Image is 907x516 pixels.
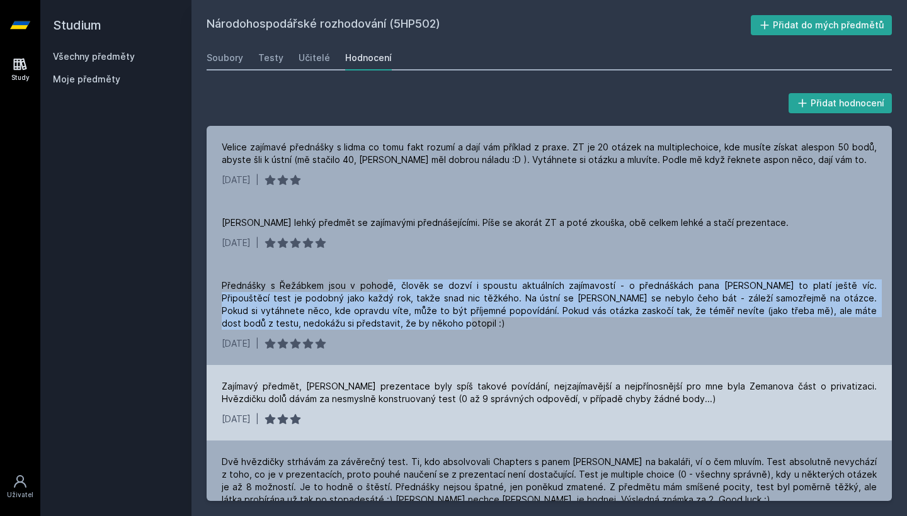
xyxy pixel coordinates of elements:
[256,413,259,425] div: |
[207,52,243,64] div: Soubory
[222,279,877,330] div: Přednášky s Řežábkem jsou v pohodě, člověk se dozví i spoustu aktuálních zajímavostí - o přednášk...
[3,468,38,506] a: Uživatel
[53,51,135,62] a: Všechny předměty
[345,45,392,70] a: Hodnocení
[207,45,243,70] a: Soubory
[222,141,877,166] div: Velice zajímavé přednášky s lidma co tomu fakt rozumí a dají vám příklad z praxe. ZT je 20 otázek...
[345,52,392,64] div: Hodnocení
[789,93,893,113] button: Přidat hodnocení
[11,73,30,82] div: Study
[299,52,330,64] div: Učitelé
[222,174,251,186] div: [DATE]
[256,337,259,350] div: |
[256,237,259,249] div: |
[7,490,33,500] div: Uživatel
[3,50,38,89] a: Study
[222,337,251,350] div: [DATE]
[222,237,251,249] div: [DATE]
[256,174,259,186] div: |
[222,456,877,506] div: Dvě hvězdičky strhávám za závěrečný test. Ti, kdo absolvovali Chapters s panem [PERSON_NAME] na b...
[299,45,330,70] a: Učitelé
[222,413,251,425] div: [DATE]
[207,15,751,35] h2: Národohospodářské rozhodování (5HP502)
[258,52,283,64] div: Testy
[222,380,877,405] div: Zajímavý předmět, [PERSON_NAME] prezentace byly spíš takové povídání, nejzajímavější a nejpřínosn...
[258,45,283,70] a: Testy
[53,73,120,86] span: Moje předměty
[222,216,789,229] div: [PERSON_NAME] lehký předmět se zajímavými přednášejícími. Píše se akorát ZT a poté zkouška, obě c...
[751,15,893,35] button: Přidat do mých předmětů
